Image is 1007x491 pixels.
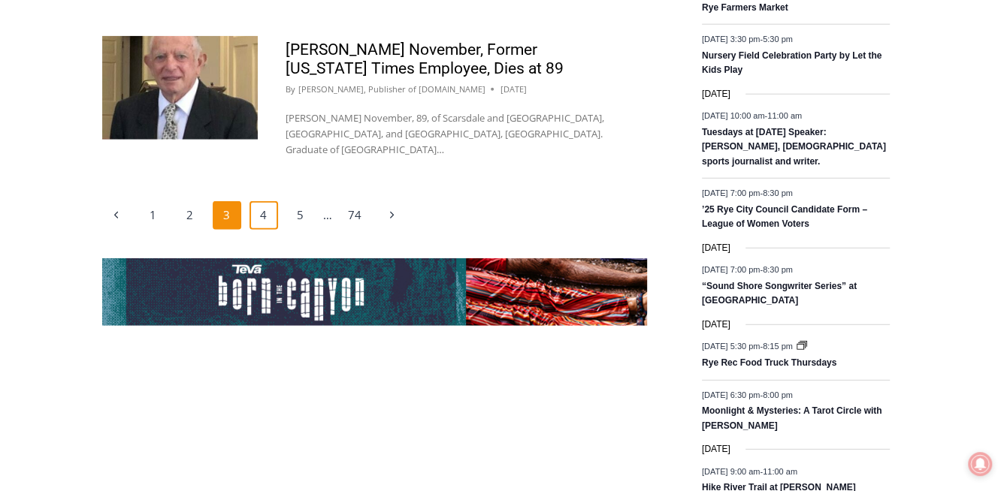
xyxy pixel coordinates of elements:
span: [DATE] 6:30 pm [702,390,760,399]
span: 8:30 pm [763,189,793,198]
span: [DATE] 7:00 pm [702,266,760,275]
span: 11:00 am [763,467,797,476]
a: 74 [341,201,370,230]
time: [DATE] [702,318,730,332]
time: - [702,35,793,44]
span: [DATE] 10:00 am [702,112,765,121]
time: [DATE] [500,83,526,96]
time: - [702,112,802,121]
a: 2 [176,201,204,230]
time: - [702,467,797,476]
a: 4 [249,201,278,230]
nav: Page navigation [102,201,647,230]
span: [DATE] 9:00 am [702,467,760,476]
time: - [702,189,793,198]
time: - [702,390,793,399]
a: Tuesdays at [DATE] Speaker: [PERSON_NAME], [DEMOGRAPHIC_DATA] sports journalist and writer. [702,127,886,168]
a: Nursery Field Celebration Party by Let the Kids Play [702,50,882,77]
span: 8:15 pm [763,342,793,351]
span: [DATE] 7:00 pm [702,189,760,198]
span: 8:00 pm [763,390,793,399]
span: 8:30 pm [763,266,793,275]
a: 5 [286,201,315,230]
a: [PERSON_NAME], Publisher of [DOMAIN_NAME] [298,83,485,95]
time: [DATE] [702,87,730,101]
img: Obituary - Robert November 2 [102,36,258,140]
time: - [702,342,795,351]
span: … [323,203,332,228]
a: Rye Rec Food Truck Thursdays [702,357,836,369]
time: - [702,266,793,275]
span: 3 [213,201,241,230]
span: 11:00 am [767,112,802,121]
span: 5:30 pm [763,35,793,44]
a: 1 [139,201,168,230]
span: [DATE] 3:30 pm [702,35,760,44]
a: [PERSON_NAME] November, Former [US_STATE] Times Employee, Dies at 89 [286,41,564,77]
time: [DATE] [702,442,730,456]
p: [PERSON_NAME] November, 89, of Scarsdale and [GEOGRAPHIC_DATA], [GEOGRAPHIC_DATA], and [GEOGRAPHI... [286,110,619,157]
span: [DATE] 5:30 pm [702,342,760,351]
a: Rye Farmers Market [702,2,788,14]
a: ’25 Rye City Council Candidate Form – League of Women Voters [702,204,867,230]
a: Moonlight & Mysteries: A Tarot Circle with [PERSON_NAME] [702,405,882,432]
span: By [286,83,295,96]
a: “Sound Shore Songwriter Series” at [GEOGRAPHIC_DATA] [702,281,857,307]
time: [DATE] [702,241,730,255]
